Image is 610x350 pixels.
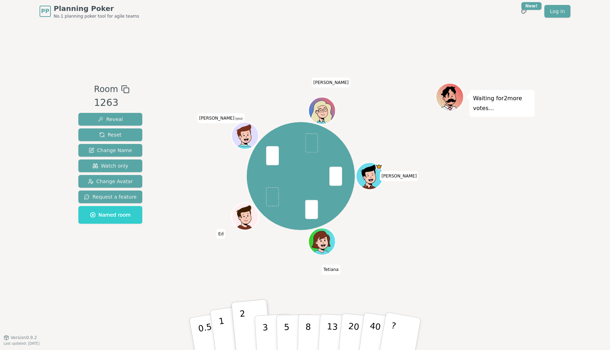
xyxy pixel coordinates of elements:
[89,147,132,154] span: Change Name
[197,113,244,123] span: Click to change your name
[40,4,139,19] a: PPPlanning PokerNo.1 planning poker tool for agile teams
[54,4,139,13] span: Planning Poker
[78,128,142,141] button: Reset
[4,335,37,340] button: Version0.9.2
[312,78,351,87] span: Click to change your name
[521,2,542,10] div: New!
[98,116,123,123] span: Reveal
[78,175,142,188] button: Change Avatar
[232,123,258,148] button: Click to change your avatar
[41,7,49,16] span: PP
[78,206,142,224] button: Named room
[94,83,118,96] span: Room
[518,5,530,18] button: New!
[78,191,142,203] button: Request a feature
[544,5,570,18] a: Log in
[216,229,225,239] span: Click to change your name
[92,162,128,169] span: Watch only
[4,342,40,345] span: Last updated: [DATE]
[90,211,131,218] span: Named room
[375,163,382,170] span: Anna is the host
[322,265,340,274] span: Click to change your name
[239,309,249,347] p: 2
[84,193,137,200] span: Request a feature
[380,171,419,181] span: Click to change your name
[78,159,142,172] button: Watch only
[94,96,129,110] div: 1263
[78,144,142,157] button: Change Name
[54,13,139,19] span: No.1 planning poker tool for agile teams
[234,117,243,120] span: (you)
[78,113,142,126] button: Reveal
[88,178,133,185] span: Change Avatar
[11,335,37,340] span: Version 0.9.2
[99,131,121,138] span: Reset
[473,93,531,113] p: Waiting for 2 more votes...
